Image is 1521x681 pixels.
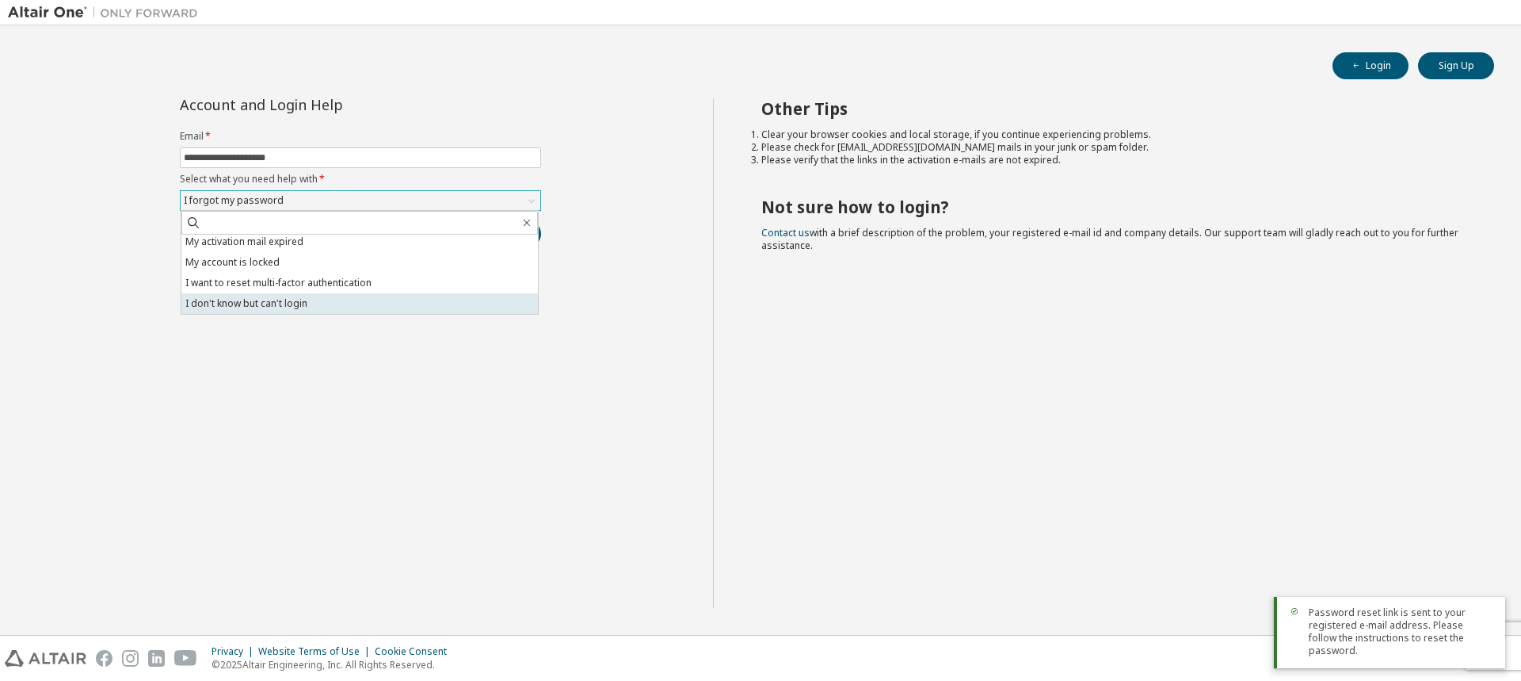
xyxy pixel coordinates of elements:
[1309,606,1492,657] span: Password reset link is sent to your registered e-mail address. Please follow the instructions to ...
[181,231,538,252] li: My activation mail expired
[8,5,206,21] img: Altair One
[180,173,541,186] label: Select what you need help with
[181,191,540,210] div: I forgot my password
[761,141,1466,154] li: Please check for [EMAIL_ADDRESS][DOMAIN_NAME] mails in your junk or spam folder.
[96,650,112,667] img: facebook.svg
[122,650,139,667] img: instagram.svg
[180,98,469,111] div: Account and Login Help
[181,192,286,209] div: I forgot my password
[1332,52,1409,79] button: Login
[761,98,1466,119] h2: Other Tips
[761,128,1466,141] li: Clear your browser cookies and local storage, if you continue experiencing problems.
[148,650,165,667] img: linkedin.svg
[180,130,541,143] label: Email
[5,650,86,667] img: altair_logo.svg
[212,658,456,671] p: © 2025 Altair Engineering, Inc. All Rights Reserved.
[212,645,258,658] div: Privacy
[258,645,375,658] div: Website Terms of Use
[1418,52,1494,79] button: Sign Up
[761,226,1458,252] span: with a brief description of the problem, your registered e-mail id and company details. Our suppo...
[761,197,1466,217] h2: Not sure how to login?
[174,650,197,667] img: youtube.svg
[761,226,810,239] a: Contact us
[761,154,1466,166] li: Please verify that the links in the activation e-mails are not expired.
[375,645,456,658] div: Cookie Consent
